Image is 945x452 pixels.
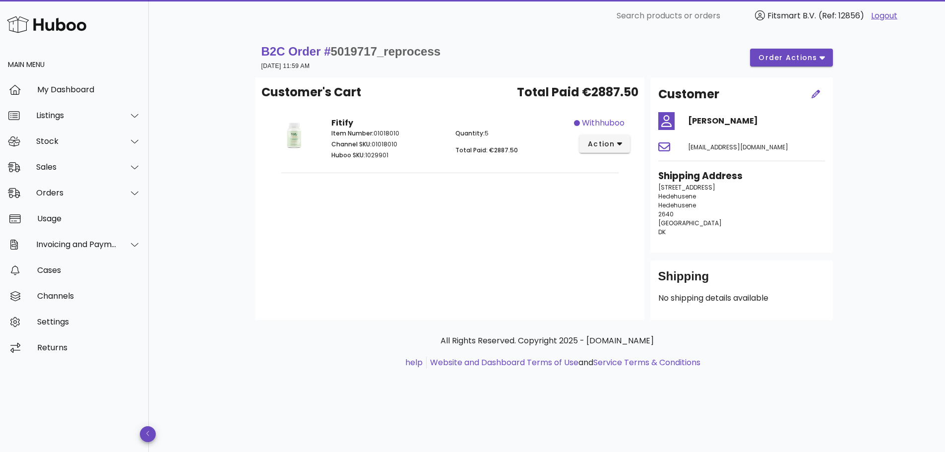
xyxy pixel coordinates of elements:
span: order actions [758,53,818,63]
p: 5 [455,129,568,138]
img: Huboo Logo [7,14,86,35]
span: Channel SKU: [331,140,372,148]
span: Huboo SKU: [331,151,365,159]
button: order actions [750,49,832,66]
a: Service Terms & Conditions [593,357,700,368]
span: Quantity: [455,129,485,137]
p: All Rights Reserved. Copyright 2025 - [DOMAIN_NAME] [263,335,831,347]
div: Shipping [658,268,825,292]
p: 01018010 [331,129,444,138]
div: Usage [37,214,141,223]
span: (Ref: 12856) [819,10,864,21]
div: Invoicing and Payments [36,240,117,249]
span: 2640 [658,210,674,218]
h3: Shipping Address [658,169,825,183]
div: Returns [37,343,141,352]
a: help [405,357,423,368]
div: Orders [36,188,117,197]
span: [STREET_ADDRESS] [658,183,715,192]
strong: Fitify [331,117,353,129]
h4: [PERSON_NAME] [688,115,825,127]
div: Channels [37,291,141,301]
li: and [427,357,700,369]
p: 01018010 [331,140,444,149]
span: withhuboo [582,117,625,129]
span: Hedehusene [658,192,696,200]
div: Cases [37,265,141,275]
a: Logout [871,10,897,22]
span: Total Paid: €2887.50 [455,146,518,154]
span: DK [658,228,666,236]
div: Sales [36,162,117,172]
p: No shipping details available [658,292,825,304]
span: [GEOGRAPHIC_DATA] [658,219,722,227]
span: action [587,139,615,149]
span: [EMAIL_ADDRESS][DOMAIN_NAME] [688,143,788,151]
span: Item Number: [331,129,374,137]
div: Listings [36,111,117,120]
span: Total Paid €2887.50 [517,83,638,101]
div: Settings [37,317,141,326]
div: My Dashboard [37,85,141,94]
img: Product Image [269,117,319,153]
p: 1029901 [331,151,444,160]
h2: Customer [658,85,719,103]
span: Fitsmart B.V. [767,10,816,21]
small: [DATE] 11:59 AM [261,63,310,69]
span: Hedehusene [658,201,696,209]
span: 5019717_reprocess [331,45,441,58]
a: Website and Dashboard Terms of Use [430,357,578,368]
span: Customer's Cart [261,83,361,101]
div: Stock [36,136,117,146]
strong: B2C Order # [261,45,441,58]
button: action [579,135,630,153]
